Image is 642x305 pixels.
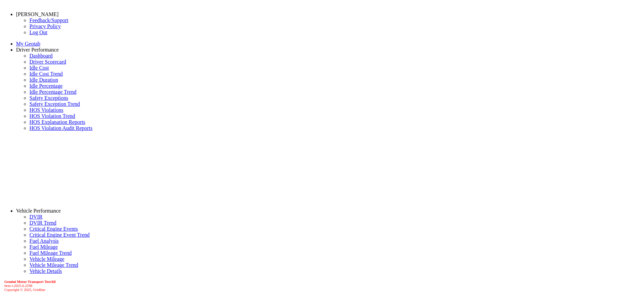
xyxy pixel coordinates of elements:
a: DVIR [29,214,42,220]
a: HOS Explanation Reports [29,119,85,125]
a: Driver Performance [16,47,59,53]
a: Critical Engine Event Trend [29,232,90,238]
a: DVIR Trend [29,220,56,226]
a: Safety Exceptions [29,95,68,101]
a: Idle Cost [29,65,49,71]
a: Vehicle Mileage [29,256,64,262]
b: Gemini Motor Transport TestAll [4,280,56,284]
div: Copyright © 2025, Gridline [4,280,639,292]
a: Vehicle Mileage Trend [29,262,78,268]
a: Vehicle Performance [16,208,61,214]
a: Dashboard [29,53,52,59]
a: Log Out [29,29,47,35]
a: [PERSON_NAME] [16,11,59,17]
a: Fuel Mileage [29,244,58,250]
a: Idle Percentage [29,83,63,89]
a: HOS Violation Audit Reports [29,125,93,131]
a: Idle Percentage Trend [29,89,76,95]
i: beta v.2025.6.2598 [4,284,32,288]
a: Privacy Policy [29,23,61,29]
a: Fuel Analysis [29,238,59,244]
a: Idle Cost Trend [29,71,63,77]
a: My Geotab [16,41,40,47]
a: Feedback/Support [29,17,68,23]
a: Fuel Mileage Trend [29,250,72,256]
a: Safety Exception Trend [29,101,80,107]
a: Vehicle Details [29,268,62,274]
a: HOS Violation Trend [29,113,75,119]
a: Idle Duration [29,77,58,83]
a: Critical Engine Events [29,226,78,232]
a: Driver Scorecard [29,59,66,65]
a: HOS Violations [29,107,63,113]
